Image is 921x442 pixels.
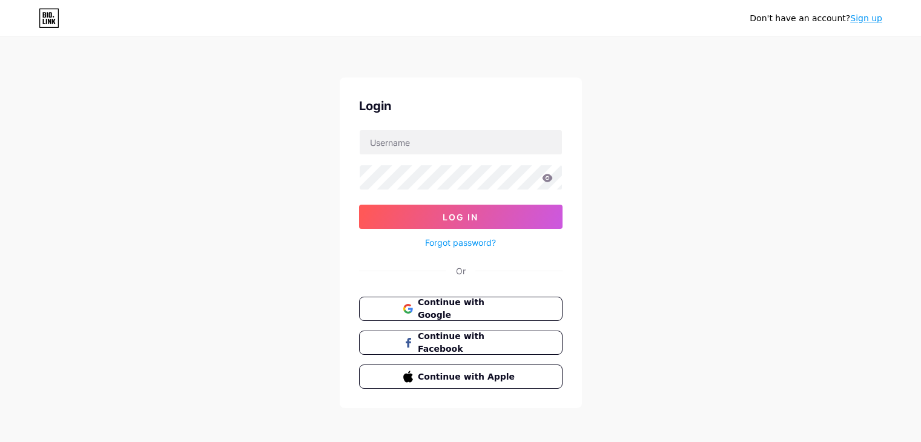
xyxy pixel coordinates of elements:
[750,12,882,25] div: Don't have an account?
[418,371,518,383] span: Continue with Apple
[443,212,478,222] span: Log In
[425,236,496,249] a: Forgot password?
[418,330,518,355] span: Continue with Facebook
[360,130,562,154] input: Username
[456,265,466,277] div: Or
[359,364,563,389] button: Continue with Apple
[359,297,563,321] button: Continue with Google
[418,296,518,322] span: Continue with Google
[850,13,882,23] a: Sign up
[359,205,563,229] button: Log In
[359,97,563,115] div: Login
[359,331,563,355] button: Continue with Facebook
